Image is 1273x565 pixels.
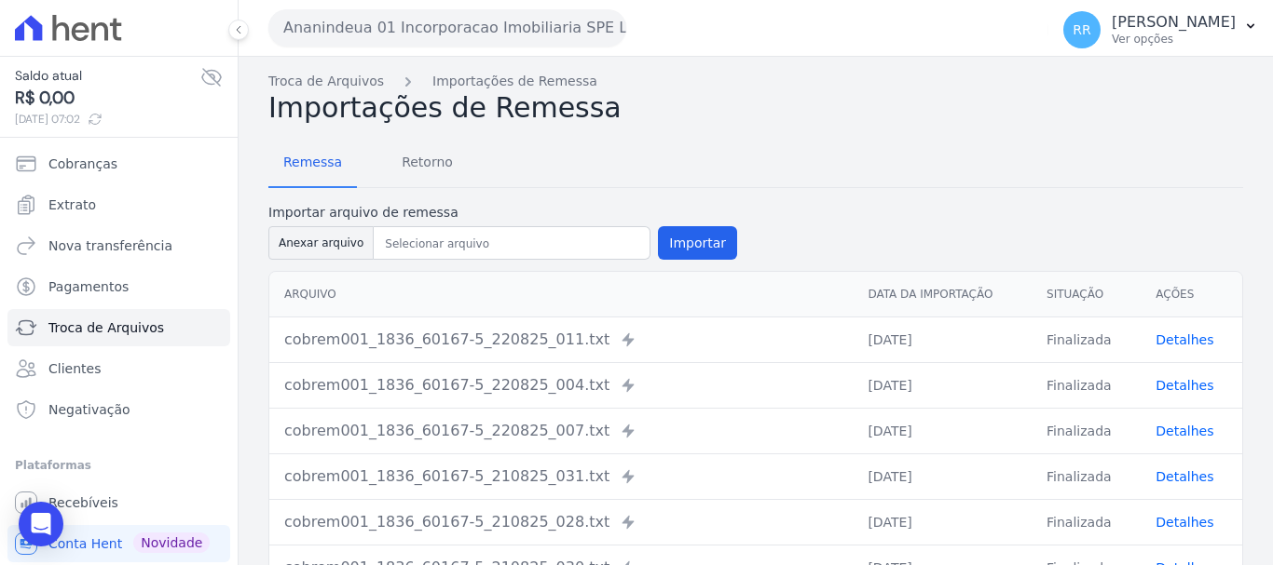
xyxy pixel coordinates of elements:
span: RR [1073,23,1090,36]
div: cobrem001_1836_60167-5_220825_011.txt [284,329,838,351]
span: Cobranças [48,155,117,173]
a: Clientes [7,350,230,387]
span: R$ 0,00 [15,86,200,111]
button: Anexar arquivo [268,226,374,260]
span: Clientes [48,359,101,378]
div: cobrem001_1836_60167-5_220825_004.txt [284,374,838,397]
span: Nova transferência [48,236,172,255]
span: Novidade [133,532,210,553]
td: [DATE] [853,408,1032,453]
span: Saldo atual [15,66,200,86]
a: Importações de Remessa [432,72,597,91]
div: cobrem001_1836_60167-5_220825_007.txt [284,420,838,442]
a: Troca de Arquivos [268,72,384,91]
td: [DATE] [853,362,1032,408]
th: Situação [1032,272,1141,317]
td: [DATE] [853,499,1032,545]
nav: Breadcrumb [268,72,1243,91]
a: Detalhes [1156,378,1213,393]
input: Selecionar arquivo [377,233,646,255]
span: [DATE] 07:02 [15,111,200,128]
div: cobrem001_1836_60167-5_210825_028.txt [284,511,838,533]
button: Ananindeua 01 Incorporacao Imobiliaria SPE LTDA [268,9,626,47]
div: cobrem001_1836_60167-5_210825_031.txt [284,465,838,488]
td: Finalizada [1032,453,1141,499]
span: Extrato [48,195,96,214]
a: Retorno [387,140,468,188]
td: Finalizada [1032,316,1141,362]
a: Troca de Arquivos [7,309,230,346]
div: Open Intercom Messenger [19,502,63,546]
a: Conta Hent Novidade [7,525,230,562]
span: Remessa [272,143,353,181]
a: Detalhes [1156,515,1213,530]
a: Detalhes [1156,469,1213,484]
label: Importar arquivo de remessa [268,203,737,222]
a: Detalhes [1156,332,1213,347]
span: Negativação [48,400,130,419]
a: Nova transferência [7,227,230,264]
div: Plataformas [15,454,223,477]
h2: Importações de Remessa [268,91,1243,125]
p: [PERSON_NAME] [1112,13,1236,32]
th: Arquivo [269,272,853,317]
span: Recebíveis [48,493,118,512]
a: Detalhes [1156,424,1213,438]
span: Pagamentos [48,277,129,296]
td: [DATE] [853,316,1032,362]
a: Pagamentos [7,268,230,305]
span: Retorno [390,143,464,181]
span: Troca de Arquivos [48,318,164,337]
td: Finalizada [1032,408,1141,453]
td: Finalizada [1032,499,1141,545]
th: Ações [1141,272,1242,317]
span: Conta Hent [48,534,122,553]
p: Ver opções [1112,32,1236,47]
td: Finalizada [1032,362,1141,408]
a: Recebíveis [7,484,230,521]
a: Negativação [7,391,230,428]
a: Remessa [268,140,357,188]
a: Extrato [7,186,230,223]
td: [DATE] [853,453,1032,499]
button: Importar [658,226,737,260]
a: Cobranças [7,145,230,182]
button: RR [PERSON_NAME] Ver opções [1048,4,1273,56]
th: Data da Importação [853,272,1032,317]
